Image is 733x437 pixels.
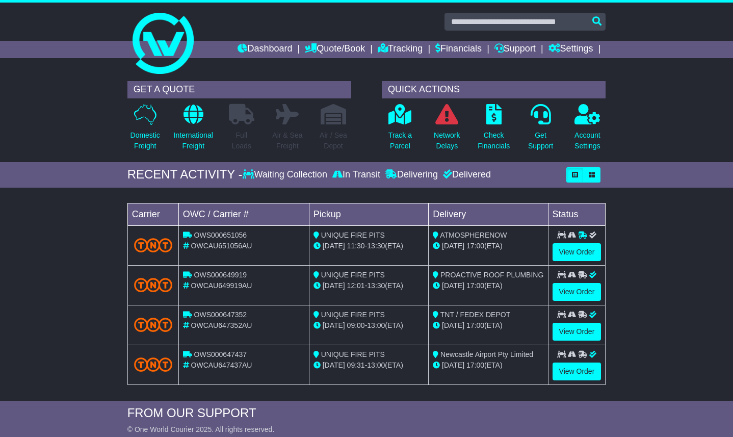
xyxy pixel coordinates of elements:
div: - (ETA) [313,280,424,291]
div: (ETA) [433,280,543,291]
span: PROACTIVE ROOF PLUMBING [440,271,543,279]
span: OWS000647437 [194,350,247,358]
span: [DATE] [442,281,464,290]
a: Settings [548,41,593,58]
span: 17:00 [466,361,484,369]
a: View Order [553,323,601,341]
span: Newcastle Airport Pty Limited [440,350,533,358]
span: OWS000649919 [194,271,247,279]
a: AccountSettings [574,104,601,157]
a: Quote/Book [305,41,365,58]
span: OWCAU647352AU [191,321,252,329]
p: Track a Parcel [388,130,412,151]
span: OWS000651056 [194,231,247,239]
div: FROM OUR SUPPORT [127,406,606,421]
span: 13:00 [367,361,385,369]
div: - (ETA) [313,360,424,371]
a: View Order [553,243,601,261]
span: 13:30 [367,242,385,250]
a: View Order [553,283,601,301]
p: Network Delays [434,130,460,151]
span: OWCAU649919AU [191,281,252,290]
span: [DATE] [442,321,464,329]
div: Waiting Collection [243,169,330,181]
div: (ETA) [433,241,543,251]
a: Dashboard [238,41,292,58]
span: OWCAU647437AU [191,361,252,369]
span: 11:30 [347,242,365,250]
span: TNT / FEDEX DEPOT [440,311,510,319]
span: 09:31 [347,361,365,369]
span: [DATE] [323,361,345,369]
a: Tracking [378,41,423,58]
p: Domestic Freight [130,130,160,151]
td: Status [548,203,606,225]
a: CheckFinancials [477,104,510,157]
span: UNIQUE FIRE PITS [321,350,385,358]
img: TNT_Domestic.png [134,318,172,331]
span: [DATE] [442,242,464,250]
span: OWCAU651056AU [191,242,252,250]
div: (ETA) [433,320,543,331]
p: Air / Sea Depot [320,130,347,151]
a: Financials [435,41,482,58]
span: 09:00 [347,321,365,329]
span: 13:30 [367,281,385,290]
span: 17:00 [466,281,484,290]
img: TNT_Domestic.png [134,238,172,252]
p: International Freight [174,130,213,151]
a: InternationalFreight [173,104,214,157]
span: 13:00 [367,321,385,329]
span: ATMOSPHERENOW [440,231,507,239]
span: [DATE] [323,321,345,329]
span: [DATE] [442,361,464,369]
div: RECENT ACTIVITY - [127,167,243,182]
span: UNIQUE FIRE PITS [321,311,385,319]
img: TNT_Domestic.png [134,357,172,371]
span: 17:00 [466,242,484,250]
a: GetSupport [528,104,554,157]
div: (ETA) [433,360,543,371]
div: - (ETA) [313,241,424,251]
p: Full Loads [229,130,254,151]
span: UNIQUE FIRE PITS [321,271,385,279]
div: Delivering [383,169,440,181]
td: Carrier [127,203,178,225]
p: Check Financials [478,130,510,151]
div: In Transit [330,169,383,181]
td: Pickup [309,203,428,225]
span: 17:00 [466,321,484,329]
span: 12:01 [347,281,365,290]
span: OWS000647352 [194,311,247,319]
a: DomesticFreight [130,104,161,157]
span: [DATE] [323,281,345,290]
div: GET A QUOTE [127,81,351,98]
span: UNIQUE FIRE PITS [321,231,385,239]
a: View Order [553,363,601,380]
div: Delivered [440,169,491,181]
td: OWC / Carrier # [178,203,309,225]
a: NetworkDelays [433,104,460,157]
span: © One World Courier 2025. All rights reserved. [127,425,275,433]
span: [DATE] [323,242,345,250]
a: Track aParcel [388,104,412,157]
p: Account Settings [574,130,600,151]
a: Support [494,41,536,58]
div: - (ETA) [313,320,424,331]
div: QUICK ACTIONS [382,81,606,98]
p: Get Support [528,130,553,151]
img: TNT_Domestic.png [134,278,172,292]
p: Air & Sea Freight [272,130,302,151]
td: Delivery [429,203,548,225]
